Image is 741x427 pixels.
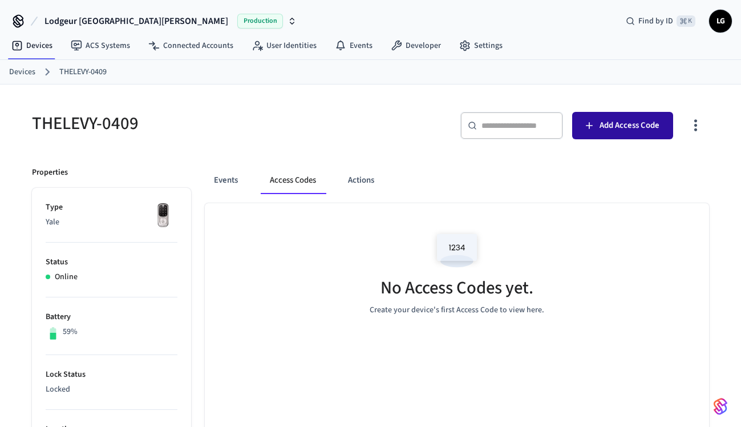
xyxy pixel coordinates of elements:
[139,35,242,56] a: Connected Accounts
[339,167,383,194] button: Actions
[677,15,695,27] span: ⌘ K
[205,167,247,194] button: Events
[600,118,659,133] span: Add Access Code
[714,397,727,416] img: SeamLogoGradient.69752ec5.svg
[380,276,533,300] h5: No Access Codes yet.
[431,226,483,275] img: Access Codes Empty State
[237,14,283,29] span: Production
[617,11,704,31] div: Find by ID⌘ K
[46,216,177,228] p: Yale
[382,35,450,56] a: Developer
[149,202,177,230] img: Yale Assure Touchscreen Wifi Smart Lock, Satin Nickel, Front
[32,112,364,135] h5: THELEVY-0409
[326,35,382,56] a: Events
[46,311,177,323] p: Battery
[450,35,512,56] a: Settings
[55,271,78,283] p: Online
[370,304,544,316] p: Create your device's first Access Code to view here.
[2,35,62,56] a: Devices
[572,112,673,139] button: Add Access Code
[62,35,139,56] a: ACS Systems
[46,202,177,213] p: Type
[32,167,68,179] p: Properties
[242,35,326,56] a: User Identities
[710,11,731,31] span: LG
[261,167,325,194] button: Access Codes
[46,384,177,396] p: Locked
[63,326,78,338] p: 59%
[46,369,177,381] p: Lock Status
[59,66,107,78] a: THELEVY-0409
[205,167,709,194] div: ant example
[638,15,673,27] span: Find by ID
[9,66,35,78] a: Devices
[709,10,732,33] button: LG
[44,14,228,28] span: Lodgeur [GEOGRAPHIC_DATA][PERSON_NAME]
[46,256,177,268] p: Status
